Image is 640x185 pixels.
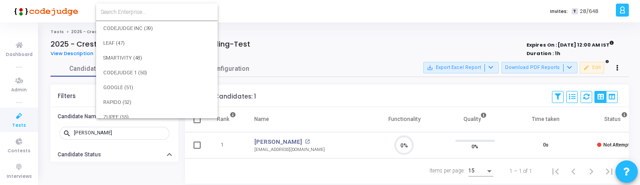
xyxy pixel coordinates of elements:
[103,95,211,110] span: RAPIDO (52)
[103,36,211,51] span: LEAF (47)
[103,80,211,95] span: GOOGLE (51)
[103,65,211,80] span: CODEJUDGE 1 (50)
[103,51,211,65] span: SMARTIVITY (48)
[101,8,213,16] input: Search Enterprise...
[103,21,211,36] span: CODEJUDGE INC (39)
[103,110,211,125] span: ZUPEE (55)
